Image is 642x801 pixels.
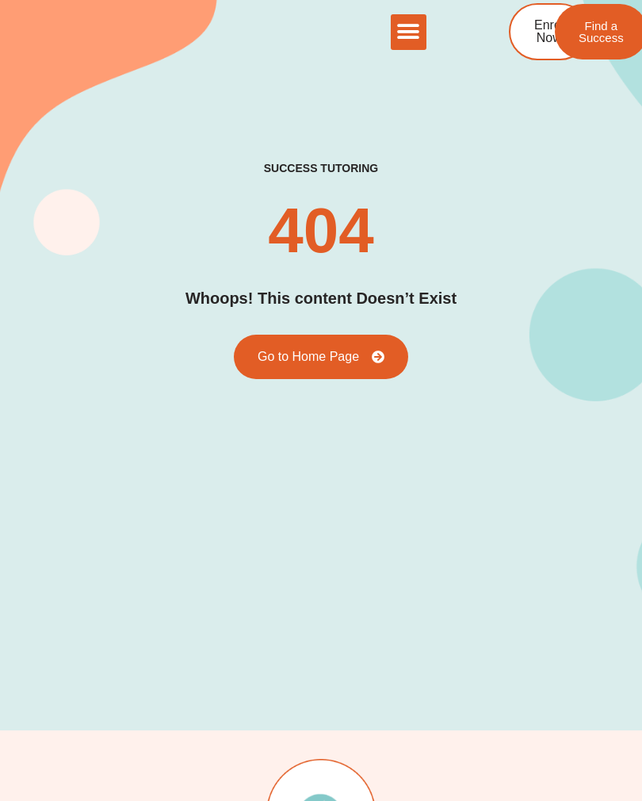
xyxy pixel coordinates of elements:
[185,286,457,311] h2: Whoops! This content Doesn’t Exist
[264,161,378,175] h2: success tutoring
[579,20,624,44] span: Find a Success
[391,14,426,50] div: Menu Toggle
[534,19,564,44] span: Enrol Now
[268,199,373,263] h2: 404
[234,335,408,379] a: Go to Home Page
[258,351,359,363] span: Go to Home Page
[509,3,589,60] a: Enrol Now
